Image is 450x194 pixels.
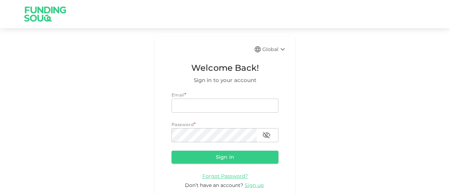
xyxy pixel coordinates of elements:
input: email [172,99,278,113]
span: Email [172,92,184,98]
div: Global [262,45,287,54]
input: password [172,128,257,142]
span: Forgot Password? [202,173,248,179]
span: Password [172,122,194,127]
a: Forgot Password? [202,173,248,179]
button: Sign in [172,151,278,163]
span: Welcome Back! [172,61,278,75]
span: Don’t have an account? [185,182,243,188]
span: Sign up [245,182,264,188]
span: Sign in to your account [172,76,278,85]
